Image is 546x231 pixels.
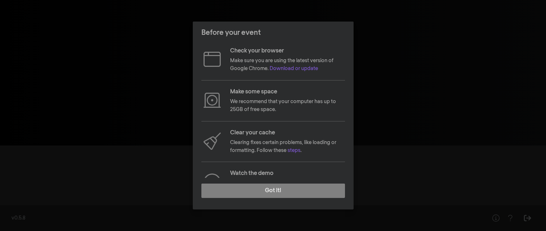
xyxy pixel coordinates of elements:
p: Make some space [230,88,345,96]
p: We recommend that your computer has up to 25GB of free space. [230,98,345,114]
p: Clear your cache [230,129,345,137]
header: Before your event [193,22,354,44]
p: Check your browser [230,47,345,55]
a: steps [288,148,300,153]
p: Make sure you are using the latest version of Google Chrome. [230,57,345,73]
p: Clearing fixes certain problems, like loading or formatting. Follow these . [230,139,345,155]
p: Watch the demo [230,169,345,178]
button: Got it! [201,184,345,198]
a: Download or update [270,66,318,71]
